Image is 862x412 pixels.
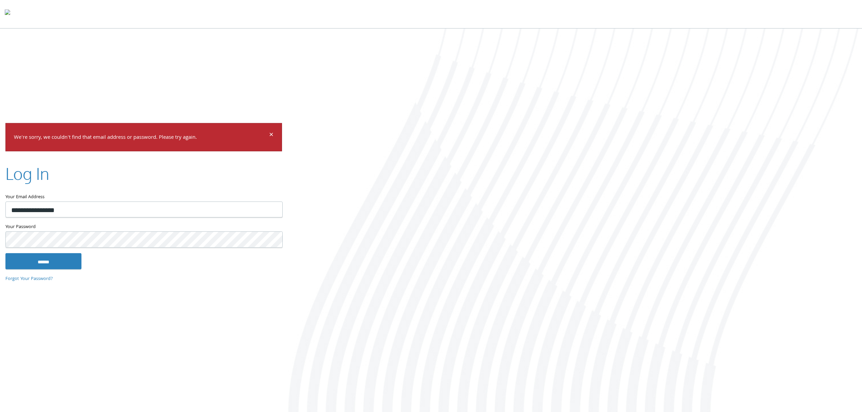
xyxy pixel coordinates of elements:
a: Forgot Your Password? [5,275,53,283]
label: Your Password [5,223,282,231]
span: × [269,129,274,142]
h2: Log In [5,162,49,185]
p: We're sorry, we couldn't find that email address or password. Please try again. [14,133,268,143]
img: todyl-logo-dark.svg [5,7,10,21]
button: Dismiss alert [269,132,274,140]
